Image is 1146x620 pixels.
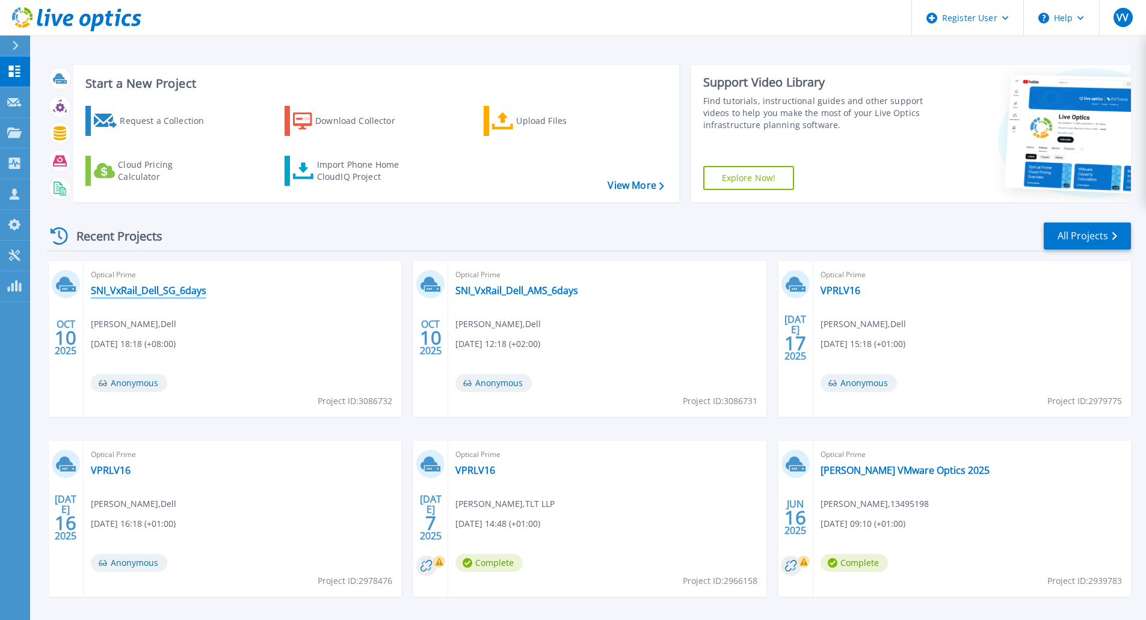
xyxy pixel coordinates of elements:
div: OCT 2025 [54,316,77,360]
span: Anonymous [91,374,167,392]
span: [PERSON_NAME] , Dell [821,318,906,331]
a: VPRLV16 [821,284,860,296]
span: [DATE] 12:18 (+02:00) [455,337,540,351]
span: Project ID: 3086731 [683,394,757,408]
span: Anonymous [455,374,532,392]
a: Explore Now! [703,166,795,190]
a: All Projects [1044,223,1131,250]
div: Download Collector [315,109,411,133]
span: Project ID: 3086732 [318,394,392,408]
span: 16 [784,512,806,523]
span: Complete [821,554,888,572]
span: [DATE] 09:10 (+01:00) [821,517,905,530]
span: Optical Prime [91,448,394,461]
span: [PERSON_NAME] , 13495198 [821,497,929,511]
span: Project ID: 2979775 [1047,394,1122,408]
span: Project ID: 2978476 [318,574,392,588]
div: Recent Projects [46,221,179,251]
div: Import Phone Home CloudIQ Project [317,159,411,183]
div: Cloud Pricing Calculator [118,159,214,183]
a: VPRLV16 [455,464,495,476]
div: Request a Collection [120,109,216,133]
span: Optical Prime [821,448,1124,461]
span: 16 [55,518,76,528]
a: View More [608,180,664,191]
div: [DATE] 2025 [54,496,77,539]
div: JUN 2025 [784,496,807,539]
span: [DATE] 14:48 (+01:00) [455,517,540,530]
div: [DATE] 2025 [784,316,807,360]
span: Optical Prime [455,268,759,281]
span: 10 [55,333,76,343]
span: 17 [784,338,806,348]
span: Complete [455,554,523,572]
span: [DATE] 15:18 (+01:00) [821,337,905,351]
span: [PERSON_NAME] , TLT LLP [455,497,555,511]
a: VPRLV16 [91,464,131,476]
span: [DATE] 16:18 (+01:00) [91,517,176,530]
span: Project ID: 2966158 [683,574,757,588]
span: Anonymous [821,374,897,392]
a: SNI_VxRail_Dell_AMS_6days [455,284,578,296]
div: Find tutorials, instructional guides and other support videos to help you make the most of your L... [703,95,928,131]
span: [DATE] 18:18 (+08:00) [91,337,176,351]
a: Upload Files [484,106,618,136]
h3: Start a New Project [85,77,664,90]
span: 7 [425,518,436,528]
span: VV [1117,13,1129,22]
div: OCT 2025 [419,316,442,360]
span: Optical Prime [91,268,394,281]
span: Optical Prime [821,268,1124,281]
a: Cloud Pricing Calculator [85,156,220,186]
div: Support Video Library [703,75,928,90]
span: Optical Prime [455,448,759,461]
a: SNI_VxRail_Dell_SG_6days [91,284,206,296]
div: [DATE] 2025 [419,496,442,539]
a: [PERSON_NAME] VMware Optics 2025 [821,464,990,476]
span: [PERSON_NAME] , Dell [91,318,176,331]
span: [PERSON_NAME] , Dell [455,318,541,331]
span: Project ID: 2939783 [1047,574,1122,588]
a: Download Collector [285,106,419,136]
span: Anonymous [91,554,167,572]
a: Request a Collection [85,106,220,136]
span: 10 [420,333,442,343]
span: [PERSON_NAME] , Dell [91,497,176,511]
div: Upload Files [516,109,612,133]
